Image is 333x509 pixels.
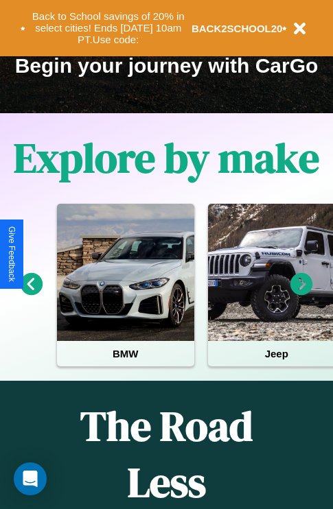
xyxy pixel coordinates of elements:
div: Give Feedback [7,226,16,282]
button: Back to School savings of 20% in select cities! Ends [DATE] 10am PT.Use code: [25,7,192,49]
h4: BMW [57,341,194,366]
h1: Explore by make [14,130,319,186]
div: Open Intercom Messenger [14,462,47,495]
b: BACK2SCHOOL20 [192,23,283,34]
